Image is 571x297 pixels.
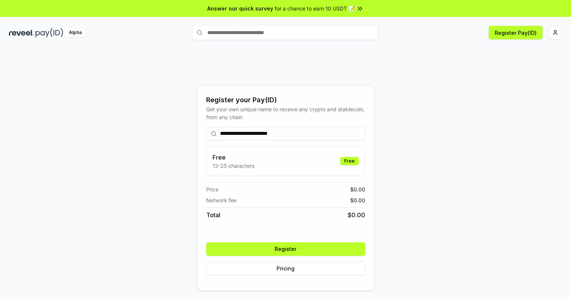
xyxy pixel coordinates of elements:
[206,210,220,219] span: Total
[350,196,365,204] span: $ 0.00
[275,4,355,12] span: for a chance to earn 10 USDT 📝
[206,196,236,204] span: Network fee
[213,153,254,162] h3: Free
[206,242,365,256] button: Register
[65,28,86,37] div: Alpha
[340,157,359,165] div: Free
[348,210,365,219] span: $ 0.00
[206,185,219,193] span: Price
[213,162,254,170] p: 13-25 characters
[206,105,365,121] div: Get your own unique name to receive any crypto and stablecoin, from any chain
[207,4,273,12] span: Answer our quick survey
[36,28,63,37] img: pay_id
[489,26,543,39] button: Register Pay(ID)
[9,28,34,37] img: reveel_dark
[206,262,365,275] button: Pricing
[350,185,365,193] span: $ 0.00
[206,95,365,105] div: Register your Pay(ID)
